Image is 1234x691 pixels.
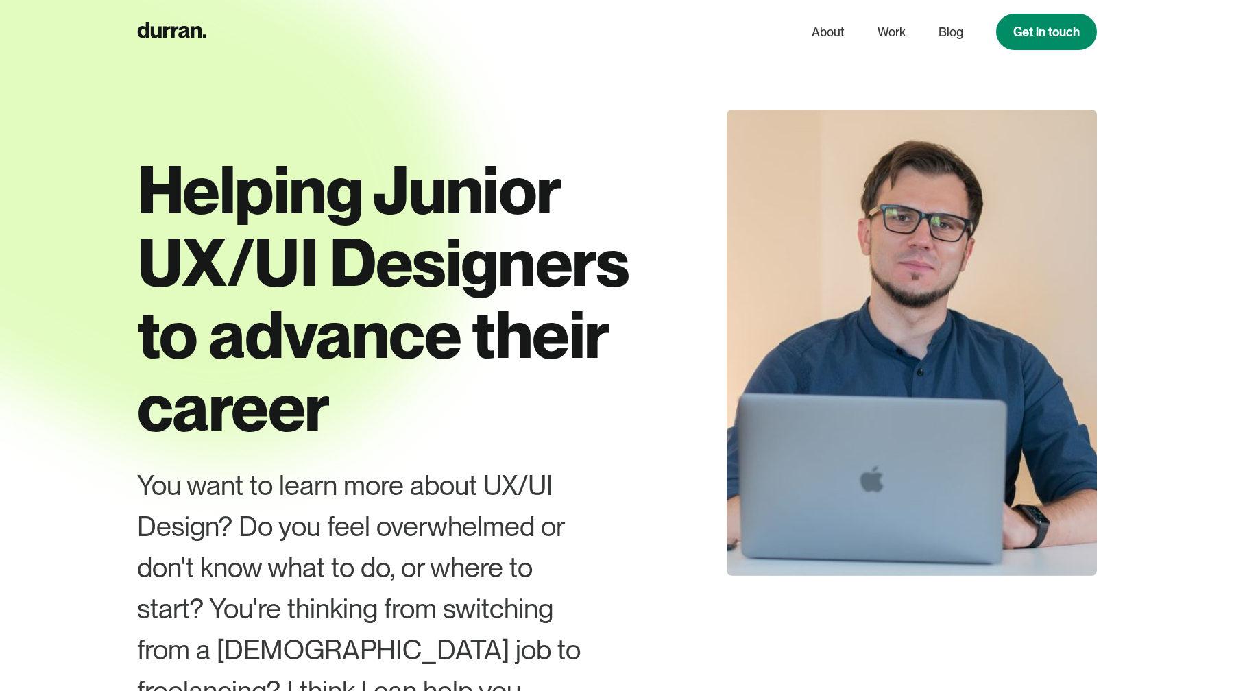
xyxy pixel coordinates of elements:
[137,154,644,443] h1: Helping Junior UX/UI Designers to advance their career
[812,19,845,45] a: About
[137,19,206,45] a: home
[939,19,963,45] a: Blog
[996,14,1097,50] a: Get in touch
[878,19,906,45] a: Work
[727,110,1097,576] img: Daniel Andor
